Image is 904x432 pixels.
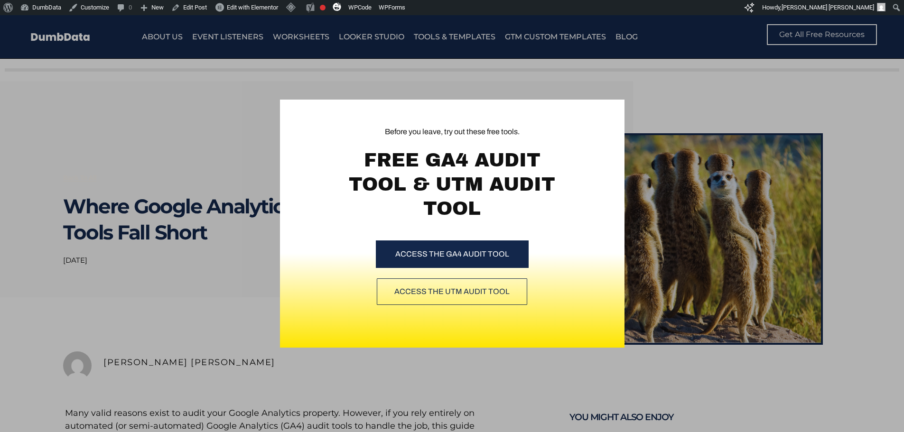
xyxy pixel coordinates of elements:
div: FREE GA4 AUDIT TOOL & UTM AUDIT TOOL [342,148,562,221]
div: Focus keyphrase not set [320,5,326,10]
a: ACCESS THE GA4 AUDIT TOOL [376,240,529,268]
span: Before you leave, try out these free tools. [342,126,562,138]
span: [PERSON_NAME] [PERSON_NAME] [782,4,874,11]
span: Edit with Elementor [227,4,278,11]
img: svg+xml;base64,PHN2ZyB4bWxucz0iaHR0cDovL3d3dy53My5vcmcvMjAwMC9zdmciIHZpZXdCb3g9IjAgMCAzMiAzMiI+PG... [333,2,341,11]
